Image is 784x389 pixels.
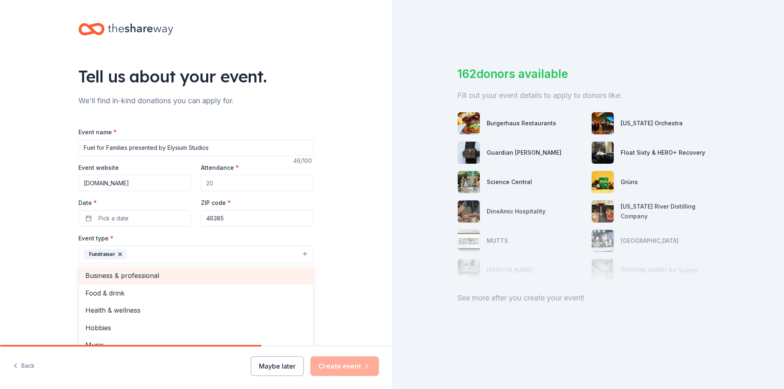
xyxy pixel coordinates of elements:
span: Music [85,340,307,350]
button: Fundraiser [78,245,314,263]
span: Food & drink [85,288,307,298]
div: Fundraiser [84,249,127,260]
span: Health & wellness [85,305,307,316]
span: Hobbies [85,322,307,333]
span: Business & professional [85,270,307,281]
div: Fundraiser [78,265,314,363]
